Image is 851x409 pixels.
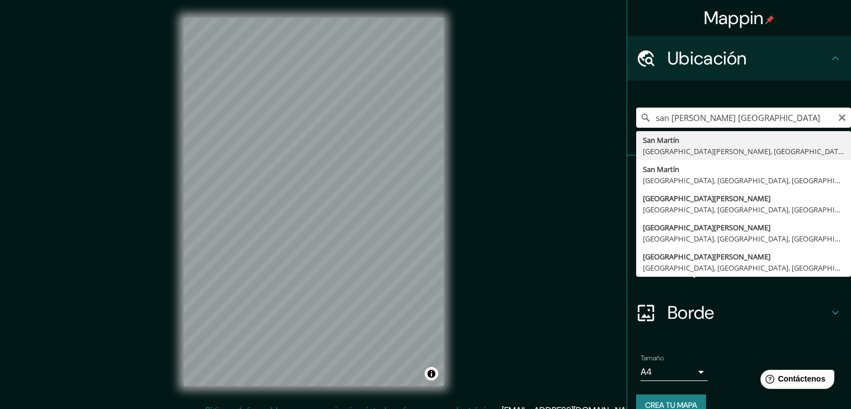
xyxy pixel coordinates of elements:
[667,47,747,70] font: Ubicación
[641,366,652,378] font: A4
[643,164,679,174] font: San Martín
[627,156,851,201] div: Patas
[636,108,851,128] input: Elige tu ciudad o zona
[751,365,839,397] iframe: Lanzador de widgets de ayuda
[627,245,851,290] div: Disposición
[643,146,845,156] font: [GEOGRAPHIC_DATA][PERSON_NAME], [GEOGRAPHIC_DATA]
[641,354,664,362] font: Tamaño
[641,363,708,381] div: A4
[627,201,851,245] div: Estilo
[838,111,847,122] button: Claro
[643,252,770,262] font: [GEOGRAPHIC_DATA][PERSON_NAME]
[643,222,770,233] font: [GEOGRAPHIC_DATA][PERSON_NAME]
[643,193,770,203] font: [GEOGRAPHIC_DATA][PERSON_NAME]
[627,290,851,335] div: Borde
[643,135,679,145] font: San Martín
[627,36,851,81] div: Ubicación
[765,15,774,24] img: pin-icon.png
[184,18,444,386] canvas: Mapa
[667,301,714,324] font: Borde
[425,367,438,380] button: Activar o desactivar atribución
[704,6,764,30] font: Mappin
